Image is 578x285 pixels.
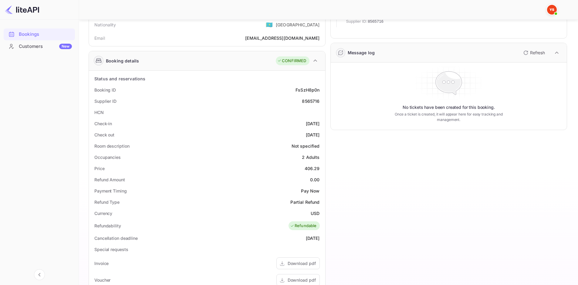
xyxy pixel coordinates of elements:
span: Supplier ID: [346,18,367,25]
div: Customers [19,43,72,50]
div: Download pdf [288,260,316,267]
div: Check-in [94,120,112,127]
div: Cancellation deadline [94,235,138,241]
img: Yandex Support [547,5,557,15]
div: [DATE] [306,120,320,127]
div: [DATE] [306,132,320,138]
div: Message log [348,49,375,56]
p: Refresh [530,49,545,56]
div: HCN [94,109,104,116]
div: Check out [94,132,114,138]
div: USD [311,210,319,216]
div: Currency [94,210,112,216]
div: Download pdf [288,277,316,283]
div: Refund Type [94,199,120,205]
div: Refundability [94,223,121,229]
div: CustomersNew [4,41,75,52]
div: Status and reservations [94,75,145,82]
span: United States [266,19,273,30]
div: Room description [94,143,129,149]
div: 0.00 [310,176,320,183]
div: [DATE] [306,235,320,241]
div: Nationality [94,22,116,28]
div: Email [94,35,105,41]
div: Refundable [290,223,317,229]
div: 2 Adults [302,154,319,160]
div: FsSzH8p0n [296,87,319,93]
div: Invoice [94,260,109,267]
p: Once a ticket is created, it will appear here for easy tracking and management. [385,112,512,122]
button: Refresh [520,48,547,58]
img: LiteAPI logo [5,5,39,15]
div: [GEOGRAPHIC_DATA] [276,22,320,28]
div: New [59,44,72,49]
div: Bookings [19,31,72,38]
div: Not specified [292,143,320,149]
div: Refund Amount [94,176,125,183]
a: CustomersNew [4,41,75,52]
div: 8565716 [302,98,319,104]
div: Payment Timing [94,188,127,194]
div: Occupancies [94,154,121,160]
div: CONFIRMED [277,58,306,64]
a: Bookings [4,29,75,40]
div: Voucher [94,277,110,283]
p: No tickets have been created for this booking. [403,104,495,110]
button: Collapse navigation [34,269,45,280]
div: Partial Refund [290,199,319,205]
div: Booking ID [94,87,116,93]
div: Booking details [106,58,139,64]
div: Pay Now [301,188,319,194]
div: 406.29 [305,165,320,172]
div: Supplier ID [94,98,117,104]
span: 8565716 [368,18,384,25]
div: Price [94,165,105,172]
div: [EMAIL_ADDRESS][DOMAIN_NAME] [245,35,319,41]
div: Special requests [94,246,128,253]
